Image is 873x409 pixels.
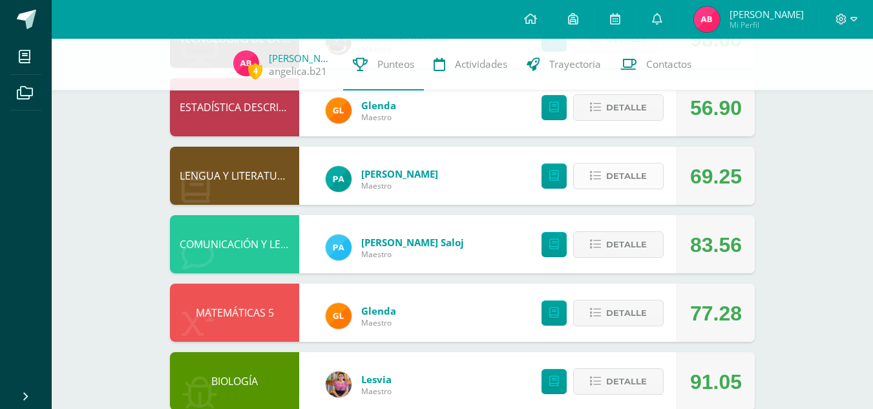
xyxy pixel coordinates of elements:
span: Maestro [361,317,396,328]
a: [PERSON_NAME] [361,167,438,180]
div: ESTADÍSTICA DESCRIPTIVA [170,78,299,136]
div: 69.25 [690,147,742,205]
div: COMUNICACIÓN Y LENGUAJE L3 (INGLÉS) [170,215,299,273]
span: Contactos [646,58,691,71]
a: Glenda [361,304,396,317]
img: defd27c35b3b81fa13f74b54613cb6f6.png [694,6,720,32]
button: Detalle [573,94,664,121]
span: Detalle [606,370,647,393]
span: Maestro [361,180,438,191]
button: Detalle [573,231,664,258]
a: Contactos [611,39,701,90]
span: Detalle [606,233,647,257]
a: Lesvia [361,373,392,386]
div: 83.56 [690,216,742,274]
a: [PERSON_NAME] Saloj [361,236,464,249]
img: 53dbe22d98c82c2b31f74347440a2e81.png [326,166,352,192]
a: [PERSON_NAME] [269,52,333,65]
img: defd27c35b3b81fa13f74b54613cb6f6.png [233,50,259,76]
a: angelica.b21 [269,65,327,78]
div: LENGUA Y LITERATURA 5 [170,147,299,205]
img: e8319d1de0642b858999b202df7e829e.png [326,372,352,397]
img: 7115e4ef1502d82e30f2a52f7cb22b3f.png [326,303,352,329]
span: Detalle [606,96,647,120]
span: [PERSON_NAME] [730,8,804,21]
span: Detalle [606,301,647,325]
a: Actividades [424,39,517,90]
span: Punteos [377,58,414,71]
span: Maestro [361,386,392,397]
span: Actividades [455,58,507,71]
a: Trayectoria [517,39,611,90]
span: Maestro [361,249,464,260]
img: 7115e4ef1502d82e30f2a52f7cb22b3f.png [326,98,352,123]
img: 4d02e55cc8043f0aab29493a7075c5f8.png [326,235,352,260]
span: Mi Perfil [730,19,804,30]
div: 77.28 [690,284,742,342]
a: Punteos [343,39,424,90]
span: 4 [248,63,262,79]
span: Trayectoria [549,58,601,71]
button: Detalle [573,368,664,395]
div: MATEMÁTICAS 5 [170,284,299,342]
span: Maestro [361,112,396,123]
a: Glenda [361,99,396,112]
button: Detalle [573,163,664,189]
button: Detalle [573,300,664,326]
div: 56.90 [690,79,742,137]
span: Detalle [606,164,647,188]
